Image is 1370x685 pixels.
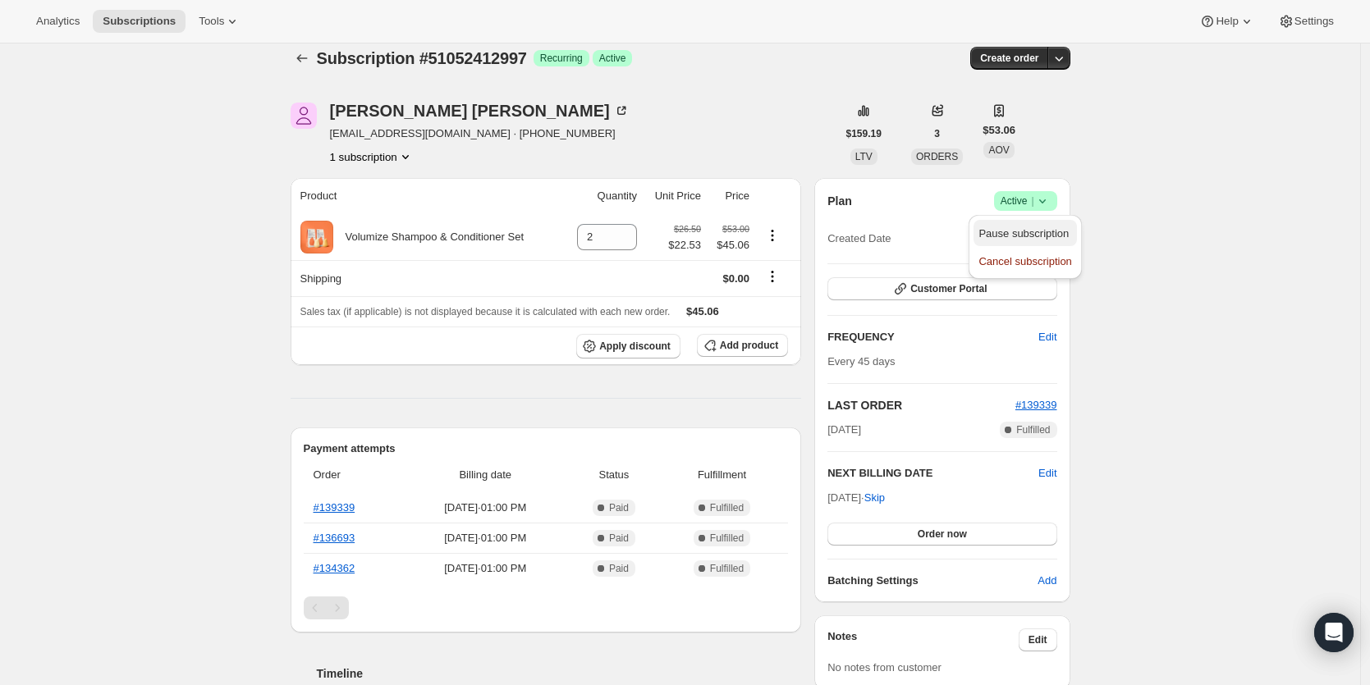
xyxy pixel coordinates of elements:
[827,491,885,504] span: [DATE] ·
[540,52,583,65] span: Recurring
[291,47,314,70] button: Subscriptions
[980,52,1038,65] span: Create order
[300,221,333,253] img: product img
[1189,10,1264,33] button: Help
[855,485,895,511] button: Skip
[300,306,671,317] span: Sales tax (if applicable) is not displayed because it is calculated with each new order.
[827,573,1038,589] h6: Batching Settings
[314,562,355,574] a: #134362
[706,178,754,214] th: Price
[974,220,1076,246] button: Pause subscription
[304,457,404,493] th: Order
[1015,397,1057,413] button: #139339
[710,532,744,545] span: Fulfilled
[1029,324,1066,350] button: Edit
[291,260,563,296] th: Shipping
[836,122,891,145] button: $159.19
[409,500,563,516] span: [DATE] · 01:00 PM
[668,237,701,253] span: $22.53
[827,661,942,674] span: No notes from customer
[317,665,802,682] h2: Timeline
[103,15,176,28] span: Subscriptions
[1314,613,1354,652] div: Open Intercom Messenger
[924,122,950,145] button: 3
[1016,423,1050,436] span: Fulfilled
[330,103,630,119] div: [PERSON_NAME] [PERSON_NAME]
[26,10,89,33] button: Analytics
[409,467,563,483] span: Billing date
[697,334,788,357] button: Add product
[314,532,355,544] a: #136693
[910,282,987,295] span: Customer Portal
[916,151,958,162] span: ORDERS
[974,248,1076,274] button: Cancel subscription
[827,465,1038,482] h2: NEXT BILLING DATE
[827,355,895,368] span: Every 45 days
[864,490,885,506] span: Skip
[722,224,749,234] small: $53.00
[827,193,852,209] h2: Plan
[333,229,525,245] div: Volumize Shampoo & Conditioner Set
[642,178,706,214] th: Unit Price
[970,47,1048,70] button: Create order
[710,562,744,575] span: Fulfilled
[759,267,786,285] button: Shipping actions
[846,127,882,140] span: $159.19
[330,148,414,165] button: Product actions
[304,596,789,619] nav: Pagination
[199,15,224,28] span: Tools
[304,441,789,457] h2: Payment attempts
[1038,465,1056,482] button: Edit
[827,277,1056,300] button: Customer Portal
[1031,194,1033,208] span: |
[291,178,563,214] th: Product
[1019,628,1057,651] button: Edit
[572,467,656,483] span: Status
[1216,15,1238,28] span: Help
[1015,399,1057,411] a: #139339
[827,628,1019,651] h3: Notes
[759,226,786,244] button: Product actions
[827,397,1015,413] h2: LAST ORDER
[827,329,1038,345] h2: FREQUENCY
[934,127,940,140] span: 3
[686,305,719,317] span: $45.06
[711,237,749,253] span: $45.06
[1268,10,1344,33] button: Settings
[855,151,873,162] span: LTV
[609,532,629,545] span: Paid
[36,15,80,28] span: Analytics
[189,10,250,33] button: Tools
[827,523,1056,546] button: Order now
[978,227,1069,240] span: Pause subscription
[314,501,355,514] a: #139339
[409,530,563,546] span: [DATE] · 01:00 PM
[988,144,1009,156] span: AOV
[317,49,527,67] span: Subscription #51052412997
[978,255,1071,267] span: Cancel subscription
[983,122,1015,139] span: $53.06
[666,467,778,483] span: Fulfillment
[1001,193,1051,209] span: Active
[609,501,629,514] span: Paid
[918,527,967,541] span: Order now
[330,126,630,142] span: [EMAIL_ADDRESS][DOMAIN_NAME] · [PHONE_NUMBER]
[599,52,626,65] span: Active
[562,178,642,214] th: Quantity
[723,272,750,285] span: $0.00
[720,339,778,352] span: Add product
[1028,568,1066,594] button: Add
[1029,633,1047,646] span: Edit
[1038,573,1056,589] span: Add
[576,334,680,358] button: Apply discount
[827,231,891,247] span: Created Date
[409,560,563,577] span: [DATE] · 01:00 PM
[291,103,317,129] span: Katie McNamara
[674,224,701,234] small: $26.50
[827,422,861,438] span: [DATE]
[710,501,744,514] span: Fulfilled
[599,340,671,353] span: Apply discount
[1038,329,1056,345] span: Edit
